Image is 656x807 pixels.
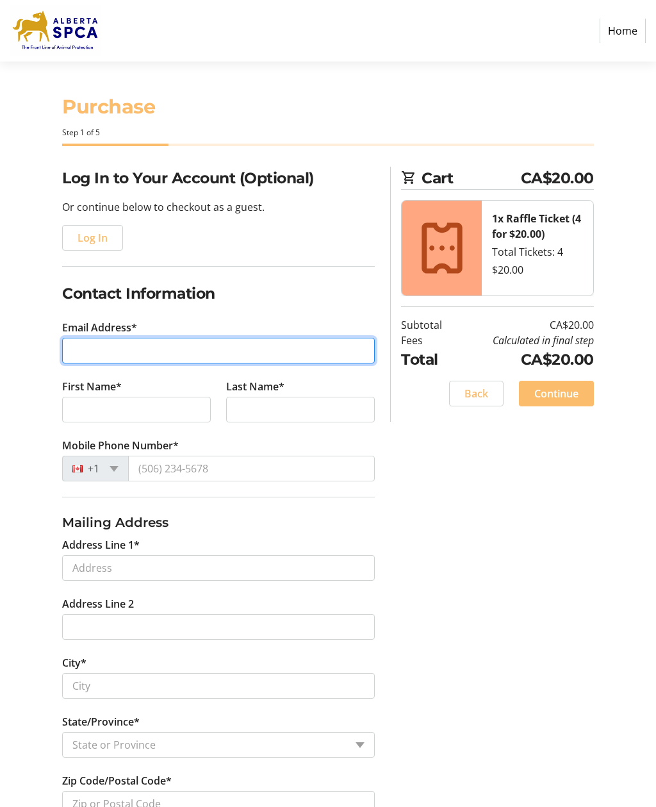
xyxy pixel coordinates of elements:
[226,379,284,394] label: Last Name*
[457,348,594,370] td: CA$20.00
[457,333,594,348] td: Calculated in final step
[401,317,457,333] td: Subtotal
[62,92,593,122] h1: Purchase
[534,386,578,401] span: Continue
[62,282,375,304] h2: Contact Information
[62,167,375,189] h2: Log In to Your Account (Optional)
[62,537,140,553] label: Address Line 1*
[492,262,582,278] div: $20.00
[492,212,581,241] strong: 1x Raffle Ticket (4 for $20.00)
[422,167,520,189] span: Cart
[62,655,86,670] label: City*
[401,348,457,370] td: Total
[62,225,123,251] button: Log In
[62,320,137,335] label: Email Address*
[62,555,375,581] input: Address
[62,379,122,394] label: First Name*
[457,317,594,333] td: CA$20.00
[600,19,646,43] a: Home
[62,673,375,699] input: City
[62,438,179,453] label: Mobile Phone Number*
[62,773,172,788] label: Zip Code/Postal Code*
[62,714,140,729] label: State/Province*
[62,127,593,138] div: Step 1 of 5
[10,5,101,56] img: Alberta SPCA's Logo
[62,596,134,611] label: Address Line 2
[128,456,375,481] input: (506) 234-5678
[449,381,504,406] button: Back
[519,381,594,406] button: Continue
[62,199,375,215] p: Or continue below to checkout as a guest.
[521,167,594,189] span: CA$20.00
[464,386,488,401] span: Back
[401,333,457,348] td: Fees
[62,513,375,532] h3: Mailing Address
[78,230,108,245] span: Log In
[492,244,582,260] div: Total Tickets: 4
